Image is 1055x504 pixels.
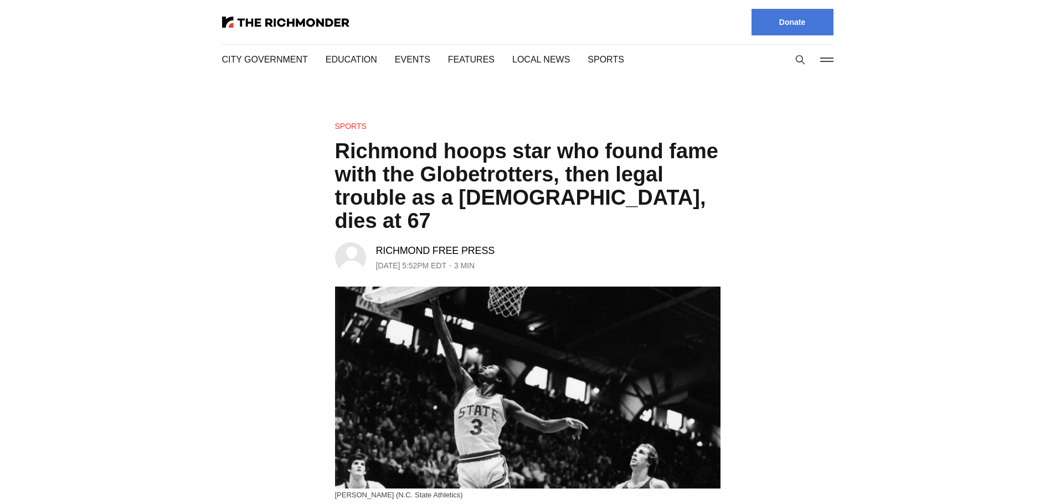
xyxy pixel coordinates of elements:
[222,55,308,64] a: City Government
[512,55,570,64] a: Local News
[588,55,624,64] a: Sports
[792,51,809,68] button: Search this site
[961,450,1055,504] iframe: portal-trigger
[395,55,430,64] a: Events
[376,259,446,272] time: [DATE] 5:52PM EDT
[752,9,833,35] a: Donate
[448,55,495,64] a: Features
[454,259,475,272] span: 3 min
[222,17,349,28] img: The Richmonder
[335,122,367,131] a: Sports
[335,287,721,489] img: Richmond hoops star who found fame with the Globetrotters, then legal trouble as a pastor, dies a...
[335,139,721,232] h1: Richmond hoops star who found fame with the Globetrotters, then legal trouble as a [DEMOGRAPHIC_D...
[335,491,444,499] span: [PERSON_NAME] (N.C. State Athletics)
[376,244,495,257] a: Richmond Free Press
[326,55,377,64] a: Education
